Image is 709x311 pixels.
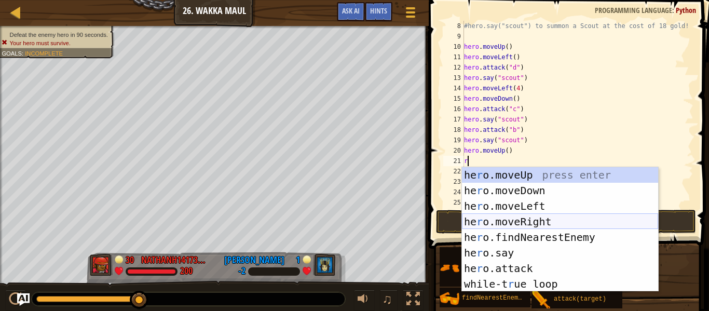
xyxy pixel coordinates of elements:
div: 26 [443,208,464,218]
button: Toggle fullscreen [403,290,424,311]
div: 16 [443,104,464,114]
div: 12 [443,62,464,73]
div: -2 [238,267,246,276]
div: 19 [443,135,464,145]
span: Your hero must survive. [10,39,71,46]
img: portrait.png [531,290,551,309]
button: Run ⇧↵ [436,210,696,234]
div: 200 [180,267,193,276]
div: 20 [443,145,464,156]
div: 1 [290,253,300,263]
div: 30 [126,253,136,263]
span: Python [676,5,696,15]
div: 25 [443,197,464,208]
button: Ask AI [337,2,365,21]
button: Ctrl + P: Play [5,290,26,311]
span: : [672,5,676,15]
div: [PERSON_NAME] [224,253,284,267]
button: Show game menu [398,2,424,26]
span: Incomplete [25,50,63,57]
div: 11 [443,52,464,62]
span: Programming language [595,5,672,15]
div: 24 [443,187,464,197]
li: Defeat the enemy hero in 90 seconds. [2,31,107,39]
img: portrait.png [440,289,459,308]
div: 9 [443,31,464,42]
div: 21 [443,156,464,166]
div: 8 [443,21,464,31]
div: 10 [443,42,464,52]
span: findNearestEnemy() [462,294,529,302]
span: attack(target) [554,295,606,303]
img: portrait.png [440,258,459,278]
span: : [22,50,25,57]
button: ♫ [380,290,398,311]
span: Goals [2,50,22,57]
div: NathanH14173294 [141,253,209,267]
div: 22 [443,166,464,177]
button: Ask AI [17,293,30,306]
span: Ask AI [342,6,360,16]
div: 13 [443,73,464,83]
span: Defeat the enemy hero in 90 seconds. [10,31,108,38]
span: ♫ [382,291,392,307]
div: 17 [443,114,464,125]
li: Your hero must survive. [2,39,107,47]
div: 14 [443,83,464,93]
span: Hints [370,6,387,16]
img: thang_avatar_frame.png [313,254,336,276]
div: 23 [443,177,464,187]
button: Adjust volume [354,290,375,311]
div: 18 [443,125,464,135]
div: 15 [443,93,464,104]
img: thang_avatar_frame.png [90,254,113,276]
